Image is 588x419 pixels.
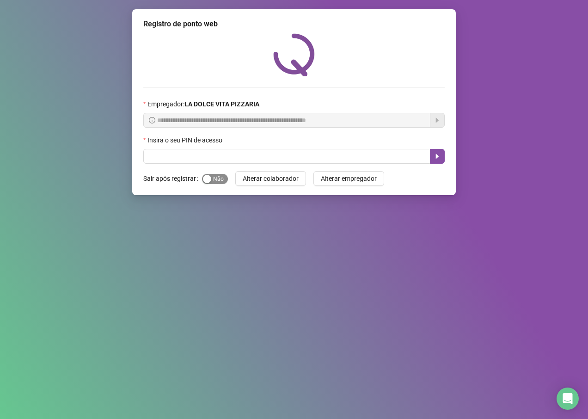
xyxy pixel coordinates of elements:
[557,388,579,410] div: Open Intercom Messenger
[321,173,377,184] span: Alterar empregador
[313,171,384,186] button: Alterar empregador
[235,171,306,186] button: Alterar colaborador
[184,100,259,108] strong: LA DOLCE VITA PIZZARIA
[243,173,299,184] span: Alterar colaborador
[273,33,315,76] img: QRPoint
[147,99,259,109] span: Empregador :
[143,171,202,186] label: Sair após registrar
[434,153,441,160] span: caret-right
[149,117,155,123] span: info-circle
[143,18,445,30] div: Registro de ponto web
[143,135,228,145] label: Insira o seu PIN de acesso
